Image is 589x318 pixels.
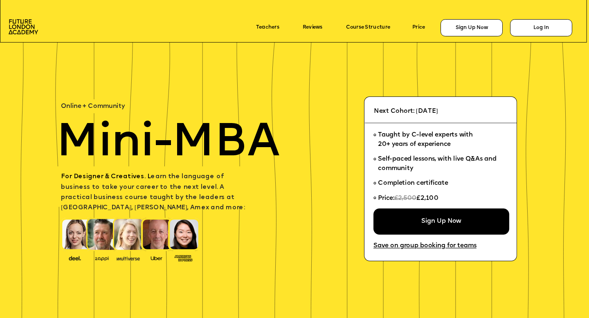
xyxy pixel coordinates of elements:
span: £2,500 [394,195,416,201]
span: Next Cohort: [DATE] [374,108,438,114]
a: Course Structure [346,25,390,31]
img: image-99cff0b2-a396-4aab-8550-cf4071da2cb9.png [145,255,168,261]
span: Price: [378,195,394,201]
span: Completion certificate [378,180,448,186]
img: image-93eab660-639c-4de6-957c-4ae039a0235a.png [172,253,195,262]
span: Online + Community [61,103,125,110]
span: Mini-MBA [56,121,280,167]
span: Self-paced lessons, with live Q&As and community [378,156,498,171]
a: Price [412,25,425,31]
img: image-b2f1584c-cbf7-4a77-bbe0-f56ae6ee31f2.png [90,255,113,261]
span: earn the language of business to take your career to the next level. A practical business course ... [61,174,245,211]
a: Teachers [256,25,279,31]
a: Reviews [303,25,322,31]
img: image-b7d05013-d886-4065-8d38-3eca2af40620.png [115,254,142,261]
img: image-aac980e9-41de-4c2d-a048-f29dd30a0068.png [9,19,38,34]
img: image-388f4489-9820-4c53-9b08-f7df0b8d4ae2.png [63,254,86,261]
span: For Designer & Creatives. L [61,174,151,180]
span: Taught by C-level experts with 20+ years of experience [378,132,473,147]
span: £2,100 [416,195,438,201]
a: Save on group booking for teams [373,242,477,249]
